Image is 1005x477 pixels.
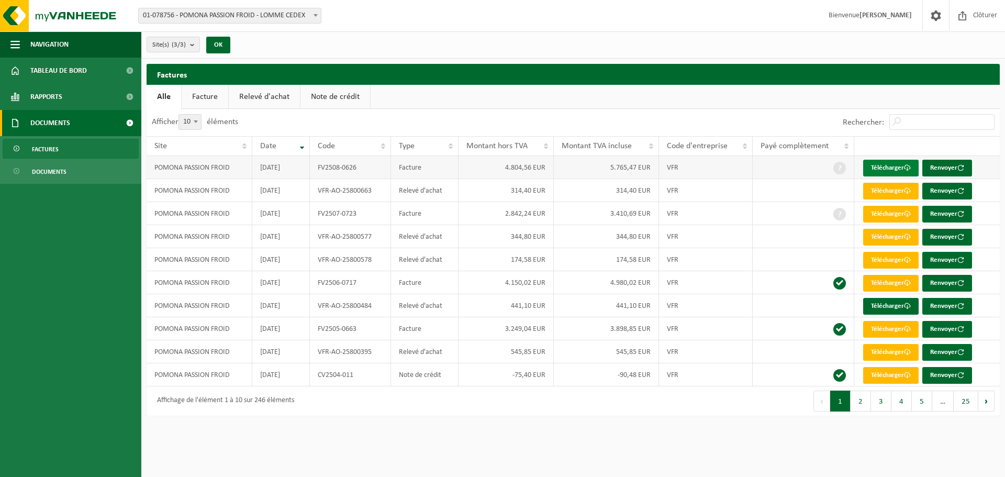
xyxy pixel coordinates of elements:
[152,118,238,126] label: Afficher éléments
[459,294,554,317] td: 441,10 EUR
[863,321,919,338] a: Télécharger
[310,225,391,248] td: VFR-AO-25800577
[30,58,87,84] span: Tableau de bord
[922,183,972,199] button: Renvoyer
[863,206,919,223] a: Télécharger
[391,179,459,202] td: Relevé d'achat
[562,142,632,150] span: Montant TVA incluse
[32,162,66,182] span: Documents
[252,340,310,363] td: [DATE]
[147,156,252,179] td: POMONA PASSION FROID
[871,391,891,412] button: 3
[891,391,912,412] button: 4
[659,294,753,317] td: VFR
[922,344,972,361] button: Renvoyer
[310,340,391,363] td: VFR-AO-25800395
[554,202,659,225] td: 3.410,69 EUR
[554,179,659,202] td: 314,40 EUR
[147,85,181,109] a: Alle
[147,363,252,386] td: POMONA PASSION FROID
[659,202,753,225] td: VFR
[863,344,919,361] a: Télécharger
[252,225,310,248] td: [DATE]
[260,142,276,150] span: Date
[310,294,391,317] td: VFR-AO-25800484
[206,37,230,53] button: OK
[922,160,972,176] button: Renvoyer
[659,340,753,363] td: VFR
[554,340,659,363] td: 545,85 EUR
[554,294,659,317] td: 441,10 EUR
[459,225,554,248] td: 344,80 EUR
[554,225,659,248] td: 344,80 EUR
[863,183,919,199] a: Télécharger
[3,161,139,181] a: Documents
[252,294,310,317] td: [DATE]
[459,156,554,179] td: 4.804,56 EUR
[459,179,554,202] td: 314,40 EUR
[252,248,310,271] td: [DATE]
[138,8,321,24] span: 01-078756 - POMONA PASSION FROID - LOMME CEDEX
[310,156,391,179] td: FV2508-0626
[391,340,459,363] td: Relevé d'achat
[659,156,753,179] td: VFR
[147,64,197,84] h2: Factures
[310,179,391,202] td: VFR-AO-25800663
[391,156,459,179] td: Facture
[3,139,139,159] a: Factures
[922,252,972,269] button: Renvoyer
[32,139,59,159] span: Factures
[391,225,459,248] td: Relevé d'achat
[554,156,659,179] td: 5.765,47 EUR
[391,294,459,317] td: Relevé d'achat
[659,179,753,202] td: VFR
[152,37,186,53] span: Site(s)
[147,340,252,363] td: POMONA PASSION FROID
[912,391,932,412] button: 5
[30,31,69,58] span: Navigation
[252,271,310,294] td: [DATE]
[179,115,201,129] span: 10
[863,298,919,315] a: Télécharger
[863,229,919,246] a: Télécharger
[761,142,829,150] span: Payé complètement
[922,321,972,338] button: Renvoyer
[391,317,459,340] td: Facture
[863,160,919,176] a: Télécharger
[459,248,554,271] td: 174,58 EUR
[659,363,753,386] td: VFR
[252,363,310,386] td: [DATE]
[147,271,252,294] td: POMONA PASSION FROID
[182,85,228,109] a: Facture
[830,391,851,412] button: 1
[459,317,554,340] td: 3.249,04 EUR
[30,84,62,110] span: Rapports
[659,271,753,294] td: VFR
[922,206,972,223] button: Renvoyer
[139,8,321,23] span: 01-078756 - POMONA PASSION FROID - LOMME CEDEX
[459,340,554,363] td: 545,85 EUR
[922,367,972,384] button: Renvoyer
[843,118,884,127] label: Rechercher:
[859,12,912,19] strong: [PERSON_NAME]
[922,229,972,246] button: Renvoyer
[252,156,310,179] td: [DATE]
[554,271,659,294] td: 4.980,02 EUR
[954,391,978,412] button: 25
[154,142,167,150] span: Site
[391,271,459,294] td: Facture
[30,110,70,136] span: Documents
[147,248,252,271] td: POMONA PASSION FROID
[659,248,753,271] td: VFR
[813,391,830,412] button: Previous
[863,252,919,269] a: Télécharger
[459,202,554,225] td: 2.842,24 EUR
[252,317,310,340] td: [DATE]
[459,271,554,294] td: 4.150,02 EUR
[554,363,659,386] td: -90,48 EUR
[310,271,391,294] td: FV2506-0717
[554,317,659,340] td: 3.898,85 EUR
[147,37,200,52] button: Site(s)(3/3)
[922,275,972,292] button: Renvoyer
[147,202,252,225] td: POMONA PASSION FROID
